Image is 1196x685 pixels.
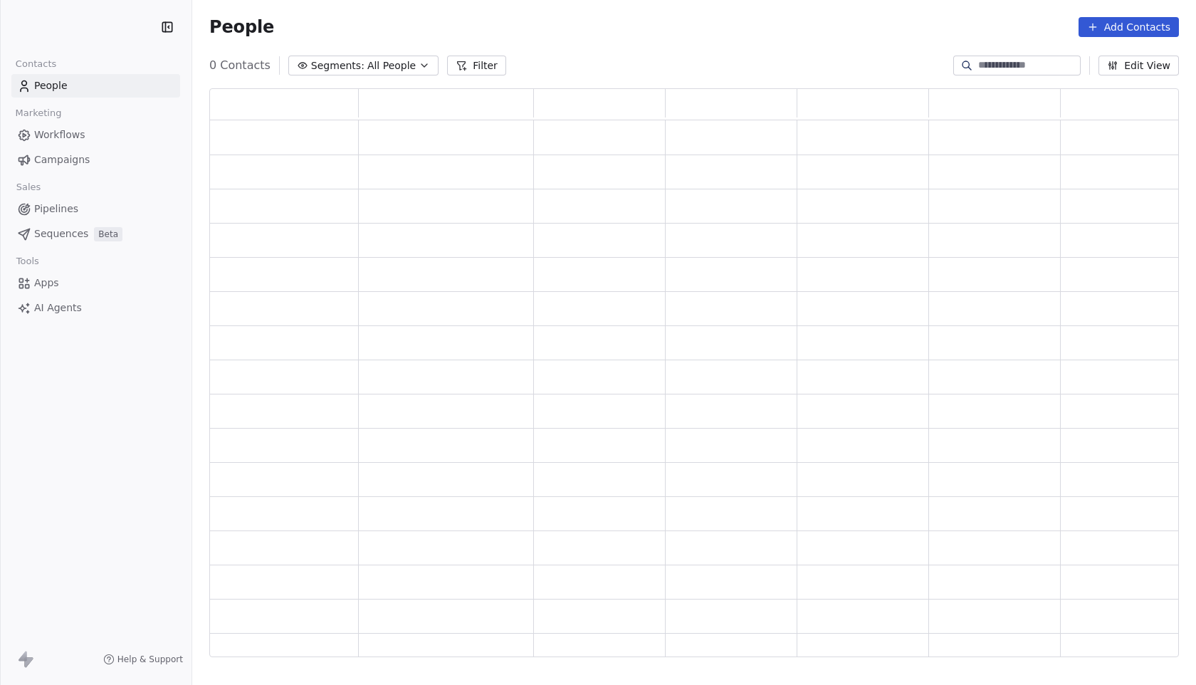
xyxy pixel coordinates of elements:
[34,78,68,93] span: People
[34,226,88,241] span: Sequences
[11,197,180,221] a: Pipelines
[11,271,180,295] a: Apps
[34,127,85,142] span: Workflows
[34,152,90,167] span: Campaigns
[9,103,68,124] span: Marketing
[11,74,180,98] a: People
[11,222,180,246] a: SequencesBeta
[10,177,47,198] span: Sales
[11,148,180,172] a: Campaigns
[11,123,180,147] a: Workflows
[34,300,82,315] span: AI Agents
[94,227,122,241] span: Beta
[367,58,416,73] span: All People
[117,654,183,665] span: Help & Support
[34,202,78,216] span: Pipelines
[34,276,59,291] span: Apps
[11,296,180,320] a: AI Agents
[9,53,63,75] span: Contacts
[311,58,364,73] span: Segments:
[10,251,45,272] span: Tools
[209,16,274,38] span: People
[1079,17,1179,37] button: Add Contacts
[103,654,183,665] a: Help & Support
[447,56,506,75] button: Filter
[209,57,271,74] span: 0 Contacts
[1098,56,1179,75] button: Edit View
[210,120,1192,658] div: grid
